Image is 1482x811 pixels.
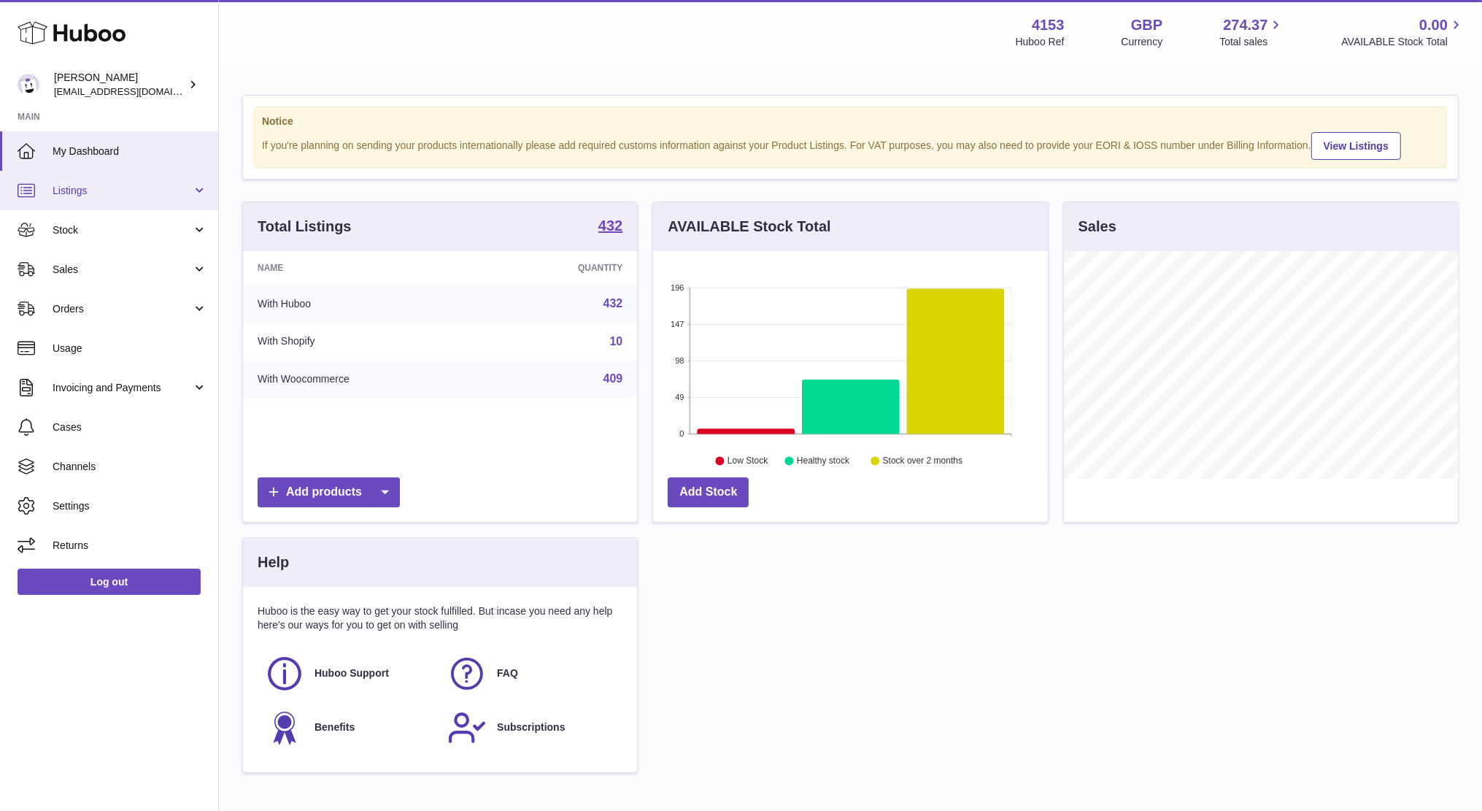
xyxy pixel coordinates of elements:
span: Total sales [1219,35,1284,49]
a: Log out [18,569,201,595]
div: If you're planning on sending your products internationally please add required customs informati... [262,130,1439,160]
span: Huboo Support [314,666,389,680]
h3: Total Listings [258,217,352,237]
p: Huboo is the easy way to get your stock fulfilled. But incase you need any help here's our ways f... [258,604,622,632]
td: With Shopify [243,323,487,361]
div: Huboo Ref [1016,35,1065,49]
th: Quantity [487,251,637,285]
span: 0.00 [1419,15,1448,35]
a: FAQ [447,654,615,693]
span: [EMAIL_ADDRESS][DOMAIN_NAME] [54,85,215,97]
text: 49 [676,393,684,401]
a: Huboo Support [265,654,433,693]
strong: Notice [262,115,1439,128]
span: 274.37 [1223,15,1267,35]
text: Stock over 2 months [883,456,962,466]
text: Healthy stock [797,456,850,466]
a: 274.37 Total sales [1219,15,1284,49]
span: Settings [53,499,207,513]
a: 432 [603,297,623,310]
span: Listings [53,184,192,198]
text: Low Stock [728,456,768,466]
strong: 4153 [1032,15,1065,35]
td: With Huboo [243,285,487,323]
span: Benefits [314,720,355,734]
text: 98 [676,356,684,365]
a: 409 [603,372,623,385]
span: Channels [53,460,207,474]
div: Currency [1122,35,1163,49]
span: Returns [53,539,207,553]
text: 0 [680,429,684,438]
span: Stock [53,223,192,237]
text: 196 [671,283,684,292]
span: Invoicing and Payments [53,381,192,395]
div: [PERSON_NAME] [54,71,185,99]
h3: Help [258,553,289,572]
span: Cases [53,420,207,434]
span: Subscriptions [497,720,565,734]
span: Orders [53,302,192,316]
strong: GBP [1131,15,1162,35]
img: sales@kasefilters.com [18,74,39,96]
span: Sales [53,263,192,277]
span: FAQ [497,666,518,680]
th: Name [243,251,487,285]
a: 432 [598,218,622,236]
h3: AVAILABLE Stock Total [668,217,830,237]
a: 0.00 AVAILABLE Stock Total [1341,15,1464,49]
span: Usage [53,342,207,355]
text: 147 [671,320,684,328]
a: Benefits [265,708,433,747]
span: My Dashboard [53,145,207,158]
strong: 432 [598,218,622,233]
a: View Listings [1311,132,1401,160]
a: Add products [258,477,400,507]
a: Subscriptions [447,708,615,747]
a: Add Stock [668,477,749,507]
td: With Woocommerce [243,360,487,398]
span: AVAILABLE Stock Total [1341,35,1464,49]
a: 10 [610,335,623,347]
h3: Sales [1078,217,1116,237]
